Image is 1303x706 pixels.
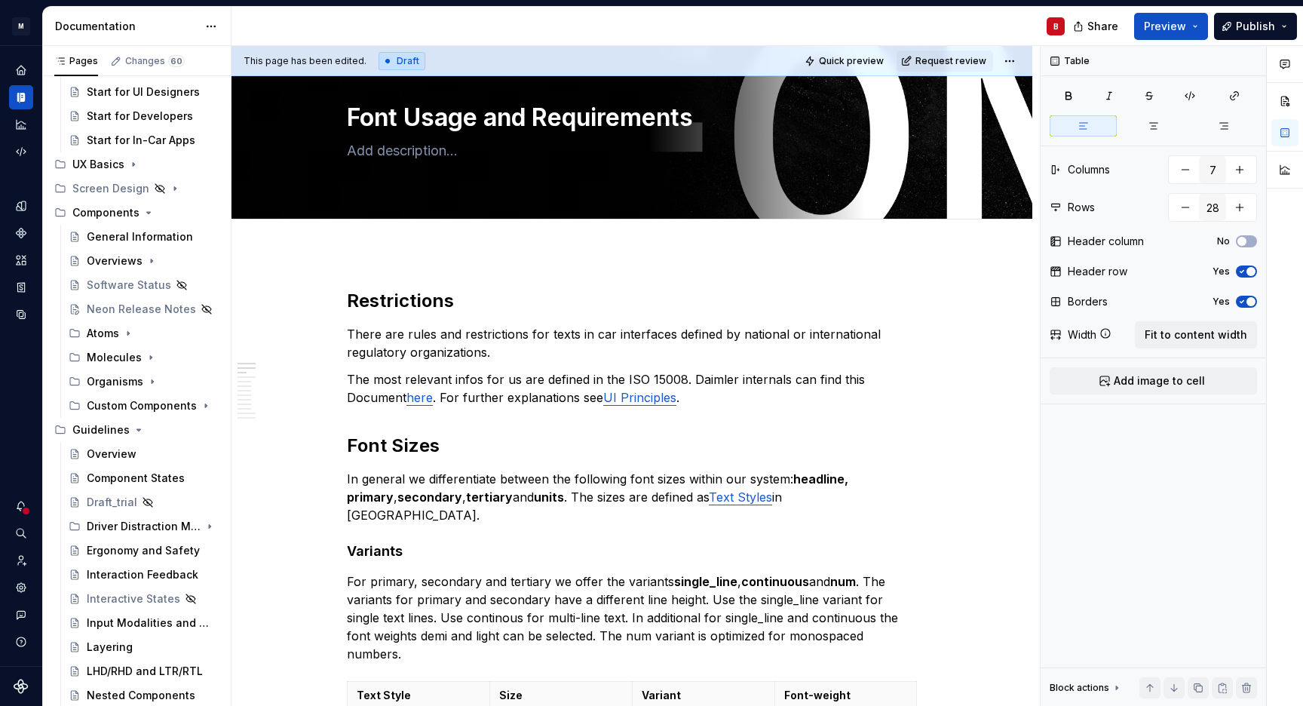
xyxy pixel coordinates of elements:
div: Ergonomy and Safety [87,543,200,558]
a: Overview [63,442,225,466]
p: Variant [642,688,765,703]
div: LHD/RHD and LTR/RTL [87,664,203,679]
div: Header row [1068,264,1127,279]
div: Draft [379,52,425,70]
div: Component States [87,471,185,486]
div: Start for In-Car Apps [87,133,195,148]
div: General Information [87,229,193,244]
div: Overview [87,447,136,462]
button: Publish [1214,13,1297,40]
p: Text Style [357,688,480,703]
button: Quick preview [800,51,891,72]
div: Documentation [55,19,198,34]
span: Quick preview [819,55,884,67]
div: Overviews [87,253,143,269]
a: Interaction Feedback [63,563,225,587]
div: Neon Release Notes [87,302,196,317]
a: Start for In-Car Apps [63,128,225,152]
span: Request review [915,55,986,67]
a: here [406,390,433,405]
div: Layering [87,640,133,655]
a: Settings [9,576,33,600]
label: Yes [1213,266,1230,278]
svg: Supernova Logo [14,679,29,694]
div: Components [72,205,139,220]
div: Interaction Feedback [87,567,198,582]
div: Nested Components [87,688,195,703]
span: Add image to cell [1114,373,1205,388]
p: The most relevant infos for us are defined in the ISO 15008. Daimler internals can find this Docu... [347,370,917,407]
label: Yes [1213,296,1230,308]
div: Custom Components [63,394,225,418]
a: Invite team [9,548,33,572]
div: Atoms [87,326,119,341]
button: Notifications [9,494,33,518]
a: Component States [63,466,225,490]
strong: units [534,490,564,505]
div: Guidelines [72,422,130,437]
a: Overviews [63,249,225,273]
span: 60 [168,55,185,67]
div: Start for Developers [87,109,193,124]
p: For primary, secondary and tertiary we offer the variants , and . The variants for primary and se... [347,572,917,663]
strong: single_line [674,574,737,589]
h2: Font Sizes [347,434,917,458]
div: B [1053,20,1059,32]
span: This page has been edited. [244,55,366,67]
strong: secondary [397,490,462,505]
div: Block actions [1050,682,1109,694]
strong: tertiary [466,490,513,505]
a: Analytics [9,112,33,137]
span: Publish [1236,19,1275,34]
a: Assets [9,248,33,272]
div: Software Status [87,278,171,293]
a: Storybook stories [9,275,33,299]
div: Molecules [63,345,225,370]
div: Home [9,58,33,82]
div: M [12,17,30,35]
a: Start for UI Designers [63,80,225,104]
div: Draft_trial [87,495,137,510]
div: Atoms [63,321,225,345]
a: Text Styles [709,490,772,505]
a: Ergonomy and Safety [63,539,225,563]
h2: Restrictions [347,289,917,313]
div: Block actions [1050,677,1123,698]
div: Screen Design [48,176,225,201]
span: Fit to content width [1145,327,1247,342]
span: Share [1087,19,1118,34]
button: Fit to content width [1135,321,1257,348]
button: Add image to cell [1050,367,1257,394]
div: Input Modalities and Cursor Behavior [87,615,211,631]
div: Width [1068,327,1096,342]
div: Driver Distraction Mitigation [63,514,225,539]
a: Documentation [9,85,33,109]
a: Components [9,221,33,245]
span: Preview [1144,19,1186,34]
button: Search ⌘K [9,521,33,545]
strong: num [830,574,856,589]
a: Code automation [9,140,33,164]
div: Molecules [87,350,142,365]
div: Organisms [63,370,225,394]
button: Share [1065,13,1128,40]
div: Organisms [87,374,143,389]
a: Start for Developers [63,104,225,128]
a: Input Modalities and Cursor Behavior [63,611,225,635]
a: Neon Release Notes [63,297,225,321]
div: Pages [54,55,98,67]
div: Screen Design [72,181,149,196]
div: Design tokens [9,194,33,218]
div: Changes [125,55,185,67]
